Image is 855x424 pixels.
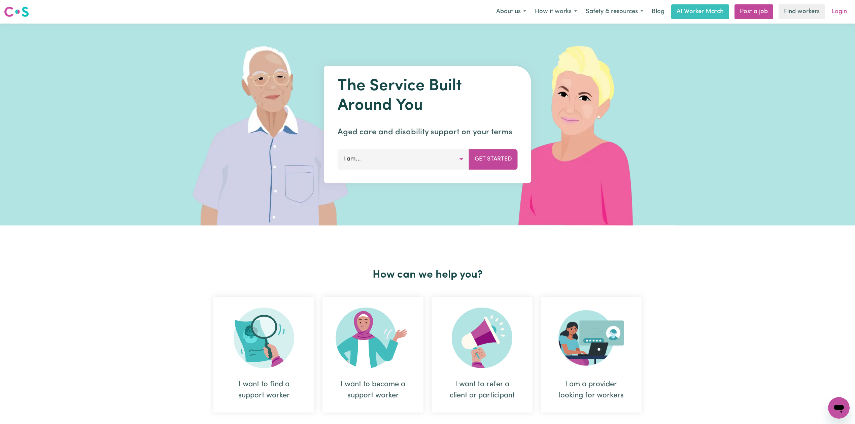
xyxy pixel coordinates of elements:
img: Refer [452,308,512,368]
a: Blog [648,4,669,19]
div: I want to find a support worker [213,297,314,413]
button: Get Started [469,149,518,169]
div: I am a provider looking for workers [541,297,642,413]
div: I am a provider looking for workers [557,379,625,401]
button: About us [492,5,531,19]
img: Become Worker [336,308,410,368]
div: I want to become a support worker [322,297,423,413]
h1: The Service Built Around You [338,77,518,115]
img: Search [234,308,294,368]
p: Aged care and disability support on your terms [338,126,518,138]
img: Provider [558,308,624,368]
button: I am... [338,149,469,169]
div: I want to refer a client or participant [448,379,516,401]
div: I want to become a support worker [339,379,407,401]
a: Find workers [779,4,825,19]
h2: How can we help you? [209,269,646,281]
button: How it works [531,5,581,19]
img: Careseekers logo [4,6,29,18]
a: Login [828,4,851,19]
a: Careseekers logo [4,4,29,20]
button: Safety & resources [581,5,648,19]
a: AI Worker Match [671,4,729,19]
iframe: Button to launch messaging window [828,397,850,419]
div: I want to find a support worker [230,379,298,401]
a: Post a job [734,4,773,19]
div: I want to refer a client or participant [432,297,533,413]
